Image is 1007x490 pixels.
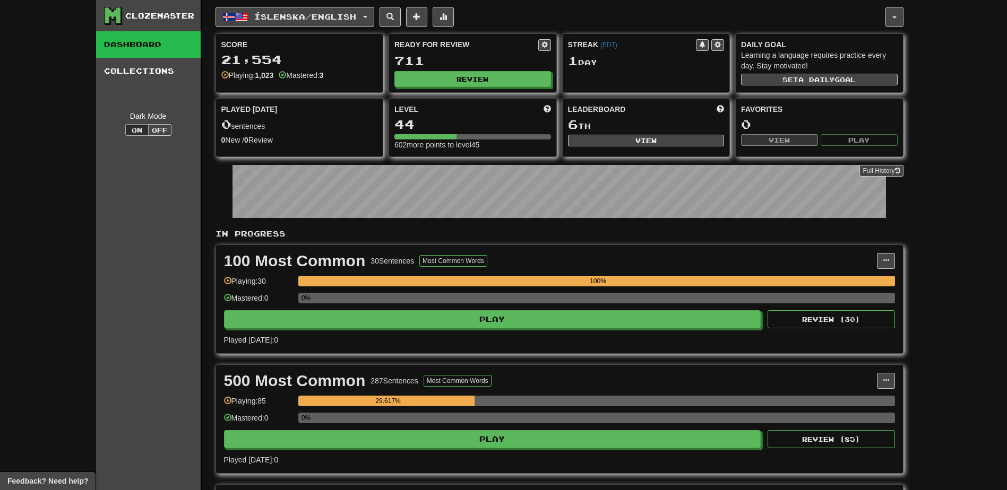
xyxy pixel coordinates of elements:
[394,118,551,131] div: 44
[104,111,193,121] div: Dark Mode
[568,39,696,50] div: Streak
[224,373,366,389] div: 500 Most Common
[568,53,578,68] span: 1
[96,58,201,84] a: Collections
[224,336,278,344] span: Played [DATE]: 0
[221,136,226,144] strong: 0
[224,310,761,328] button: Play
[600,41,617,49] a: (EDT)
[224,413,293,430] div: Mastered: 0
[371,375,418,386] div: 287 Sentences
[224,396,293,413] div: Playing: 85
[568,104,626,115] span: Leaderboard
[221,118,378,132] div: sentences
[221,53,378,66] div: 21,554
[741,118,898,131] div: 0
[798,76,834,83] span: a daily
[394,71,551,87] button: Review
[419,255,487,267] button: Most Common Words
[221,104,278,115] span: Played [DATE]
[224,276,293,293] div: Playing: 30
[7,476,88,486] span: Open feedback widget
[741,39,898,50] div: Daily Goal
[394,104,418,115] span: Level
[768,310,895,328] button: Review (30)
[424,375,492,387] button: Most Common Words
[224,253,366,269] div: 100 Most Common
[859,165,903,177] a: Full History
[125,124,149,136] button: On
[717,104,724,115] span: This week in points, UTC
[224,456,278,464] span: Played [DATE]: 0
[821,134,898,146] button: Play
[380,7,401,27] button: Search sentences
[125,11,194,21] div: Clozemaster
[216,229,903,239] p: In Progress
[741,104,898,115] div: Favorites
[433,7,454,27] button: More stats
[320,71,324,80] strong: 3
[394,54,551,67] div: 711
[741,74,898,85] button: Seta dailygoal
[768,430,895,448] button: Review (85)
[302,276,895,286] div: 100%
[254,12,356,21] span: Íslenska / English
[406,7,427,27] button: Add sentence to collection
[394,139,551,150] div: 602 more points to level 45
[568,117,578,132] span: 6
[568,118,725,132] div: th
[221,135,378,145] div: New / Review
[221,117,231,132] span: 0
[279,70,323,81] div: Mastered:
[255,71,273,80] strong: 1,023
[371,256,414,266] div: 30 Sentences
[741,50,898,71] div: Learning a language requires practice every day. Stay motivated!
[741,134,818,146] button: View
[221,70,274,81] div: Playing:
[148,124,171,136] button: Off
[568,54,725,68] div: Day
[568,135,725,146] button: View
[221,39,378,50] div: Score
[96,31,201,58] a: Dashboard
[224,293,293,310] div: Mastered: 0
[544,104,551,115] span: Score more points to level up
[224,430,761,448] button: Play
[394,39,538,50] div: Ready for Review
[244,136,248,144] strong: 0
[216,7,374,27] button: Íslenska/English
[302,396,475,406] div: 29.617%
